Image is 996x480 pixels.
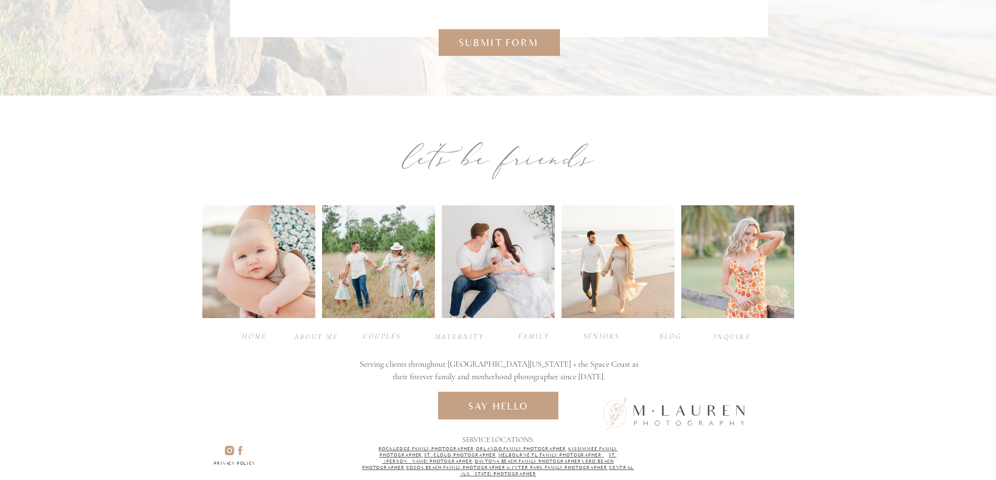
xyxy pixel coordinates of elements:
[462,434,535,444] p: Service Locations:
[379,447,474,451] a: Rockledge Family Photographer
[712,331,753,341] a: INQUIRE
[294,331,339,341] a: about ME
[331,132,666,183] div: let’s be friends
[234,331,276,341] a: Home
[506,465,608,470] a: Winter Park Family Photographer
[498,453,604,458] a: Melbourne Fl Family Photographer,
[435,331,482,341] a: maternity
[513,331,555,341] a: family
[357,358,642,384] h3: Serving clients throughout [GEOGRAPHIC_DATA][US_STATE] + the Space Coast as their forever family ...
[362,446,635,477] p: , , , , , , , , ,
[475,459,581,464] a: Daytona Beach Family Photographer
[406,465,506,470] a: Cocoa Beach Family Photographer
[361,331,403,341] a: Couples
[460,400,537,412] a: say hello
[202,461,268,470] a: Privacy policy
[650,331,692,341] a: BLOG
[476,447,566,451] a: Orlando Family Photographer
[454,36,543,50] a: Submit form
[581,331,623,341] a: seniors
[424,453,496,458] a: ST. CLOUD Photographer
